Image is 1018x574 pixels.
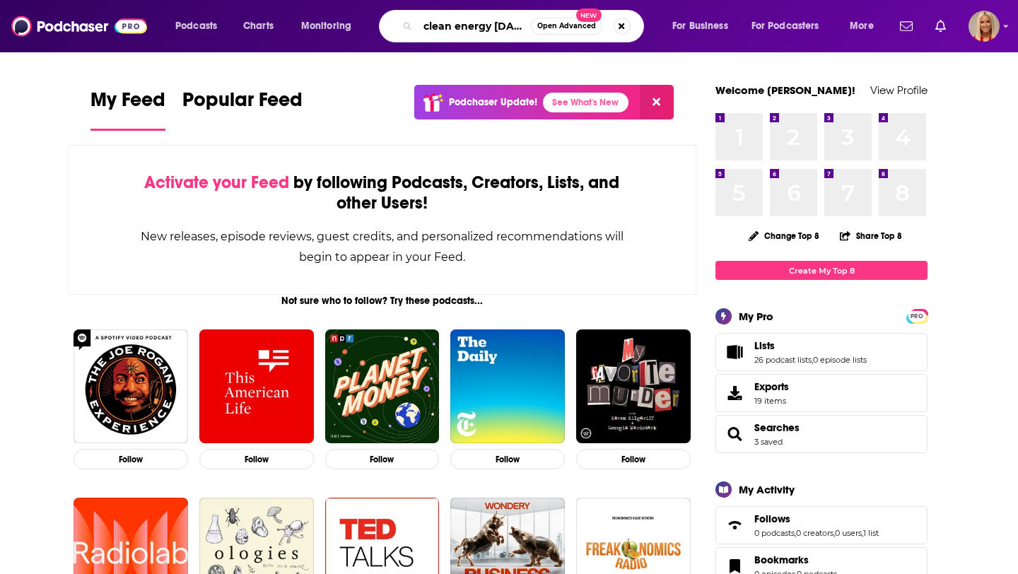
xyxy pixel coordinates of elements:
[199,329,314,444] img: This American Life
[68,295,696,307] div: Not sure who to follow? Try these podcasts...
[37,37,156,48] div: Domain: [DOMAIN_NAME]
[392,10,657,42] div: Search podcasts, credits, & more...
[812,355,813,365] span: ,
[715,83,855,97] a: Welcome [PERSON_NAME]!
[720,342,749,362] a: Lists
[754,437,783,447] a: 3 saved
[531,18,602,35] button: Open AdvancedNew
[754,396,789,406] span: 19 items
[543,93,628,112] a: See What's New
[870,83,928,97] a: View Profile
[754,528,795,538] a: 0 podcasts
[139,226,625,267] div: New releases, episode reviews, guest credits, and personalized recommendations will begin to appe...
[576,449,691,469] button: Follow
[418,15,531,37] input: Search podcasts, credits, & more...
[449,96,537,108] p: Podchaser Update!
[969,11,1000,42] img: User Profile
[754,553,809,566] span: Bookmarks
[23,37,34,48] img: website_grey.svg
[144,172,289,193] span: Activate your Feed
[576,8,602,22] span: New
[38,82,49,93] img: tab_domain_overview_orange.svg
[796,528,833,538] a: 0 creators
[715,333,928,371] span: Lists
[450,449,565,469] button: Follow
[291,15,370,37] button: open menu
[40,23,69,34] div: v 4.0.25
[754,380,789,393] span: Exports
[54,83,127,93] div: Domain Overview
[754,339,775,352] span: Lists
[813,355,867,365] a: 0 episode lists
[754,355,812,365] a: 26 podcast lists
[850,16,874,36] span: More
[930,14,952,38] a: Show notifications dropdown
[969,11,1000,42] button: Show profile menu
[862,528,863,538] span: ,
[969,11,1000,42] span: Logged in as KymberleeBolden
[90,88,165,131] a: My Feed
[715,374,928,412] a: Exports
[243,16,274,36] span: Charts
[182,88,303,131] a: Popular Feed
[537,23,596,30] span: Open Advanced
[234,15,282,37] a: Charts
[301,16,351,36] span: Monitoring
[715,506,928,544] span: Follows
[835,528,862,538] a: 0 users
[742,15,840,37] button: open menu
[74,449,188,469] button: Follow
[833,528,835,538] span: ,
[754,339,867,352] a: Lists
[715,415,928,453] span: Searches
[139,172,625,213] div: by following Podcasts, Creators, Lists, and other Users!
[863,528,879,538] a: 1 list
[894,14,918,38] a: Show notifications dropdown
[450,329,565,444] img: The Daily
[199,449,314,469] button: Follow
[325,329,440,444] img: Planet Money
[754,421,800,434] a: Searches
[908,310,925,321] a: PRO
[795,528,796,538] span: ,
[720,424,749,444] a: Searches
[576,329,691,444] img: My Favorite Murder with Karen Kilgariff and Georgia Hardstark
[720,383,749,403] span: Exports
[672,16,728,36] span: For Business
[156,83,238,93] div: Keywords by Traffic
[141,82,152,93] img: tab_keywords_by_traffic_grey.svg
[715,261,928,280] a: Create My Top 8
[74,329,188,444] img: The Joe Rogan Experience
[840,15,891,37] button: open menu
[23,23,34,34] img: logo_orange.svg
[90,88,165,120] span: My Feed
[325,449,440,469] button: Follow
[175,16,217,36] span: Podcasts
[839,222,903,250] button: Share Top 8
[739,310,773,323] div: My Pro
[740,227,828,245] button: Change Top 8
[11,13,147,40] img: Podchaser - Follow, Share and Rate Podcasts
[908,311,925,322] span: PRO
[754,512,879,525] a: Follows
[754,512,790,525] span: Follows
[662,15,746,37] button: open menu
[182,88,303,120] span: Popular Feed
[165,15,235,37] button: open menu
[754,553,837,566] a: Bookmarks
[751,16,819,36] span: For Podcasters
[739,483,795,496] div: My Activity
[720,515,749,535] a: Follows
